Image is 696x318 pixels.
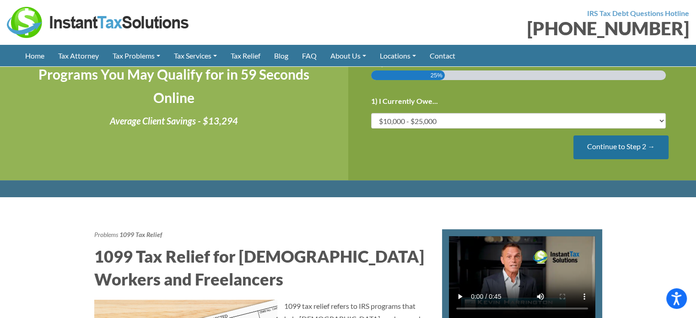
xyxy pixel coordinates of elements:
a: Tax Relief [224,45,267,66]
a: Contact [423,45,462,66]
strong: 1099 Tax Relief [119,231,162,238]
a: FAQ [295,45,324,66]
h2: 1099 Tax Relief for [DEMOGRAPHIC_DATA] Workers and Freelancers [94,245,428,291]
a: Tax Problems [106,45,167,66]
a: Instant Tax Solutions Logo [7,17,190,26]
a: Locations [373,45,423,66]
h4: Calculate How Much You Can Save, and Which Programs You May Qualify for in 59 Seconds Online [23,39,325,109]
h3: Step of [371,59,674,67]
img: Instant Tax Solutions Logo [7,7,190,38]
a: Tax Services [167,45,224,66]
input: Continue to Step 2 → [573,135,669,159]
a: Tax Attorney [51,45,106,66]
a: About Us [324,45,373,66]
a: Problems [94,231,118,238]
strong: IRS Tax Debt Questions Hotline [587,9,689,17]
a: Blog [267,45,295,66]
a: Home [18,45,51,66]
i: Average Client Savings - $13,294 [110,115,238,126]
label: 1) I Currently Owe... [371,97,438,106]
div: [PHONE_NUMBER] [355,19,690,38]
span: 25% [431,70,442,80]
